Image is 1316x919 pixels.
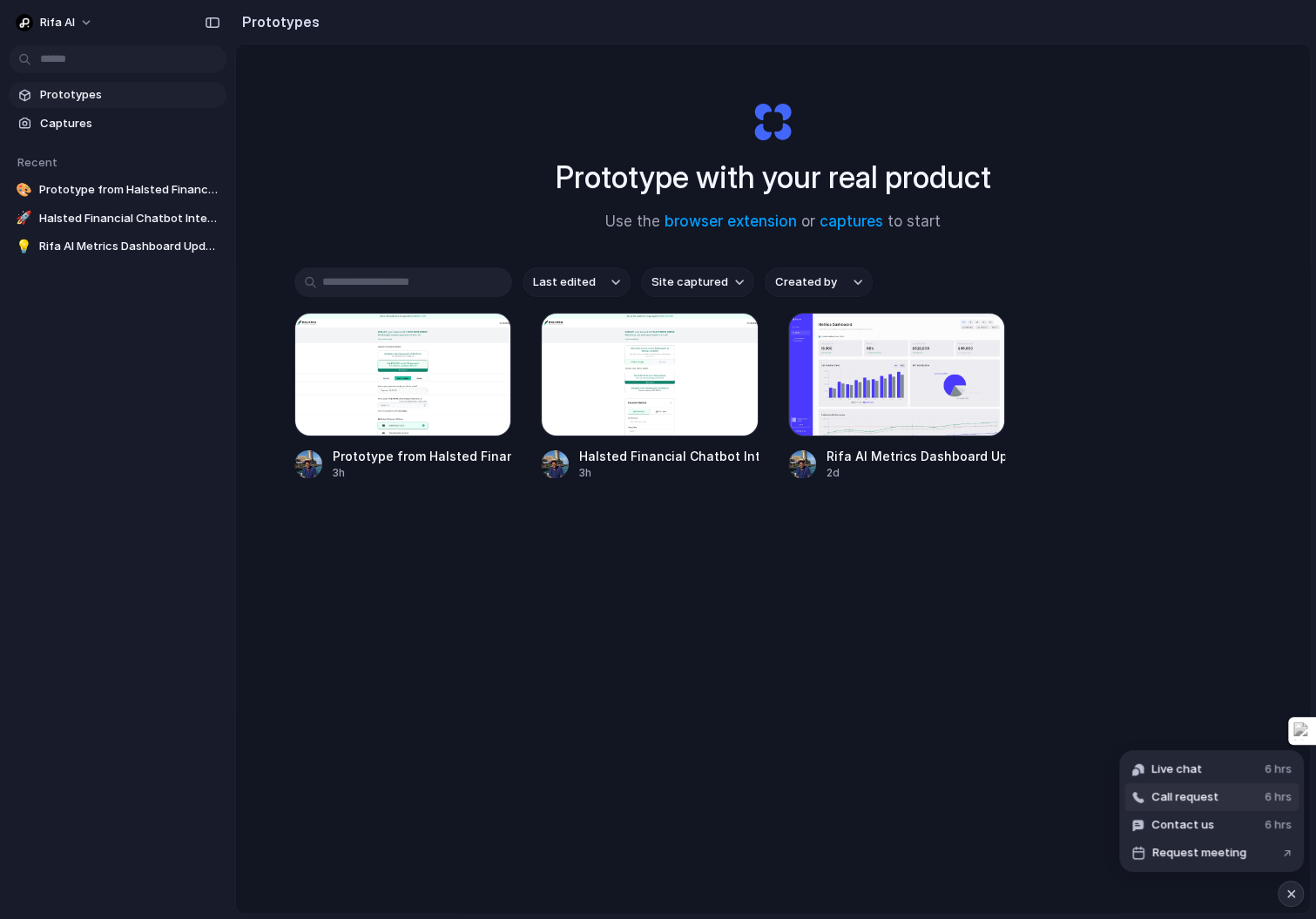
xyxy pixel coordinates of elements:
[820,213,883,230] a: captures
[40,86,219,104] span: Prototypes
[9,82,226,108] a: Prototypes
[665,213,797,230] a: browser extension
[605,211,941,233] span: Use the or to start
[1124,811,1299,839] button: Contact us6 hrs
[333,465,512,481] div: 3h
[1265,816,1292,834] span: 6 hrs
[235,11,320,32] h2: Prototypes
[333,447,512,465] div: Prototype from Halsted Financial Offers v2
[39,238,219,255] span: Rifa AI Metrics Dashboard Update
[1265,788,1292,806] span: 6 hrs
[40,115,219,132] span: Captures
[1151,788,1218,806] span: Call request
[16,210,32,227] div: 🚀
[17,155,57,169] span: Recent
[1152,844,1246,862] span: Request meeting
[641,267,754,297] button: Site captured
[1124,755,1299,783] button: Live chat6 hrs
[1151,760,1202,778] span: Live chat
[39,210,219,227] span: Halsted Financial Chatbot Integration
[294,313,512,481] a: Prototype from Halsted Financial Offers v2Prototype from Halsted Financial Offers v23h
[16,181,32,199] div: 🎨
[9,177,226,203] a: 🎨Prototype from Halsted Financial Offers v2
[1283,844,1292,862] span: ↗
[40,14,75,31] span: Rifa AI
[39,181,219,199] span: Prototype from Halsted Financial Offers v2
[579,447,759,465] div: Halsted Financial Chatbot Integration
[541,313,759,481] a: Halsted Financial Chatbot IntegrationHalsted Financial Chatbot Integration3h
[1265,760,1292,778] span: 6 hrs
[1151,816,1214,834] span: Contact us
[651,274,728,291] span: Site captured
[533,274,596,291] span: Last edited
[9,206,226,232] a: 🚀Halsted Financial Chatbot Integration
[827,465,1006,481] div: 2d
[788,313,1006,481] a: Rifa AI Metrics Dashboard UpdateRifa AI Metrics Dashboard Update2d
[9,233,226,260] a: 💡Rifa AI Metrics Dashboard Update
[827,447,1006,465] div: Rifa AI Metrics Dashboard Update
[9,111,226,137] a: Captures
[765,267,873,297] button: Created by
[775,274,837,291] span: Created by
[556,154,991,200] h1: Prototype with your real product
[1124,839,1299,867] button: Request meeting↗
[1124,783,1299,811] button: Call request6 hrs
[579,465,759,481] div: 3h
[9,9,102,37] button: Rifa AI
[16,238,32,255] div: 💡
[523,267,631,297] button: Last edited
